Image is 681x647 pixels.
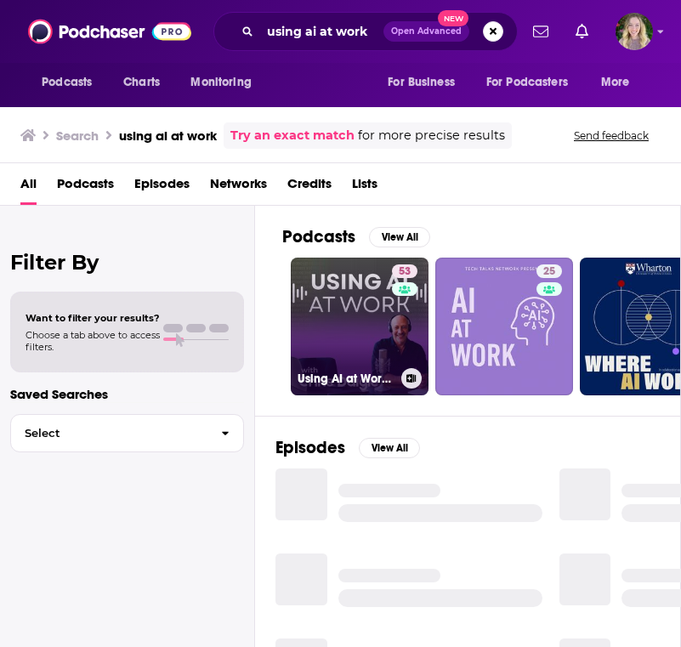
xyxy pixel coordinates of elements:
[616,13,653,50] span: Logged in as lauren19365
[376,66,476,99] button: open menu
[275,437,345,458] h2: Episodes
[213,12,518,51] div: Search podcasts, credits, & more...
[210,170,267,205] a: Networks
[11,428,207,439] span: Select
[358,126,505,145] span: for more precise results
[601,71,630,94] span: More
[359,438,420,458] button: View All
[352,170,377,205] a: Lists
[190,71,251,94] span: Monitoring
[230,126,355,145] a: Try an exact match
[123,71,160,94] span: Charts
[383,21,469,42] button: Open AdvancedNew
[10,414,244,452] button: Select
[10,386,244,402] p: Saved Searches
[435,258,573,395] a: 25
[569,17,595,46] a: Show notifications dropdown
[399,264,411,281] span: 53
[20,170,37,205] a: All
[260,18,383,45] input: Search podcasts, credits, & more...
[30,66,114,99] button: open menu
[10,250,244,275] h2: Filter By
[26,312,160,324] span: Want to filter your results?
[119,128,217,144] h3: using ai at work
[291,258,428,395] a: 53Using AI at Work: AI in the Workplace & Generative AI for Business Leaders
[42,71,92,94] span: Podcasts
[616,13,653,50] img: User Profile
[298,372,394,386] h3: Using AI at Work: AI in the Workplace & Generative AI for Business Leaders
[392,264,417,278] a: 53
[134,170,190,205] a: Episodes
[438,10,468,26] span: New
[369,227,430,247] button: View All
[56,128,99,144] h3: Search
[543,264,555,281] span: 25
[486,71,568,94] span: For Podcasters
[391,27,462,36] span: Open Advanced
[569,128,654,143] button: Send feedback
[616,13,653,50] button: Show profile menu
[28,15,191,48] img: Podchaser - Follow, Share and Rate Podcasts
[589,66,651,99] button: open menu
[282,226,430,247] a: PodcastsView All
[275,437,420,458] a: EpisodesView All
[475,66,593,99] button: open menu
[179,66,273,99] button: open menu
[282,226,355,247] h2: Podcasts
[388,71,455,94] span: For Business
[26,329,160,353] span: Choose a tab above to access filters.
[287,170,332,205] a: Credits
[57,170,114,205] a: Podcasts
[536,264,562,278] a: 25
[526,17,555,46] a: Show notifications dropdown
[112,66,170,99] a: Charts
